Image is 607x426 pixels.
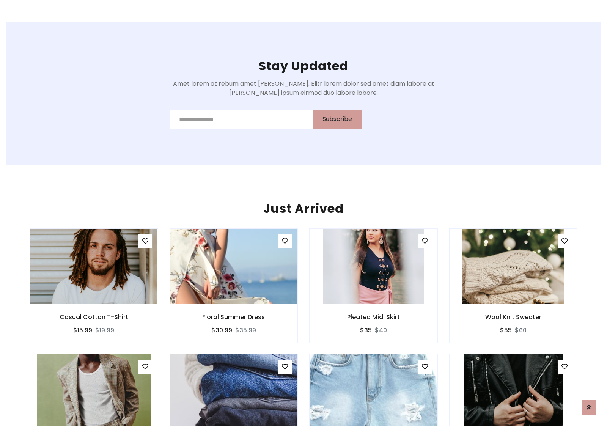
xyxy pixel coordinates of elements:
[310,313,437,321] h6: Pleated Midi Skirt
[235,326,256,335] del: $35.99
[450,313,577,321] h6: Wool Knit Sweater
[211,327,232,334] h6: $30.99
[500,327,512,334] h6: $55
[375,326,387,335] del: $40
[256,57,351,74] span: Stay Updated
[73,327,92,334] h6: $15.99
[170,79,438,97] p: Amet lorem at rebum amet [PERSON_NAME]. Elitr lorem dolor sed amet diam labore at [PERSON_NAME] i...
[95,326,114,335] del: $19.99
[170,313,298,321] h6: Floral Summer Dress
[313,110,362,129] button: Subscribe
[360,327,372,334] h6: $35
[260,200,347,217] span: Just Arrived
[515,326,527,335] del: $60
[30,313,158,321] h6: Casual Cotton T-Shirt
